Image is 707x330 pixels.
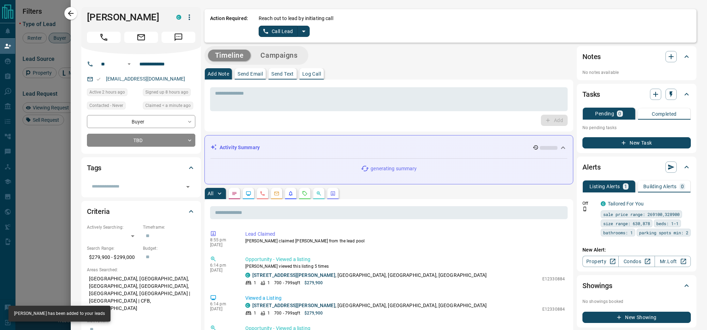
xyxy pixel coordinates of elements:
[582,69,691,76] p: No notes available
[162,32,195,43] span: Message
[259,26,298,37] button: Call Lead
[124,32,158,43] span: Email
[542,306,565,312] p: E12330884
[176,15,181,20] div: condos.ca
[624,184,627,189] p: 1
[210,15,248,37] p: Action Required:
[589,184,620,189] p: Listing Alerts
[210,237,235,242] p: 8:55 pm
[87,224,139,230] p: Actively Searching:
[259,26,310,37] div: split button
[208,191,213,196] p: All
[582,86,691,103] div: Tasks
[618,111,621,116] p: 0
[271,71,294,76] p: Send Text
[252,272,487,279] p: , [GEOGRAPHIC_DATA], [GEOGRAPHIC_DATA], [GEOGRAPHIC_DATA]
[87,162,101,173] h2: Tags
[89,102,123,109] span: Contacted - Never
[210,268,235,273] p: [DATE]
[210,242,235,247] p: [DATE]
[87,318,195,324] p: Motivation:
[183,182,193,192] button: Open
[245,263,565,269] p: [PERSON_NAME] viewed this listing 5 times
[288,191,293,196] svg: Listing Alerts
[143,245,195,252] p: Budget:
[143,224,195,230] p: Timeframe:
[210,141,567,154] div: Activity Summary
[245,273,250,278] div: condos.ca
[14,308,105,319] div: [PERSON_NAME] has been added to your leads
[254,280,256,286] p: 1
[260,191,265,196] svg: Calls
[106,76,185,82] a: [EMAIL_ADDRESS][DOMAIN_NAME]
[245,256,565,263] p: Opportunity - Viewed a listing
[87,206,110,217] h2: Criteria
[304,280,323,286] p: $279,900
[582,159,691,176] div: Alerts
[145,89,188,96] span: Signed up 8 hours ago
[618,256,655,267] a: Condos
[238,71,263,76] p: Send Email
[267,280,270,286] p: 1
[681,184,684,189] p: 0
[87,203,195,220] div: Criteria
[125,60,133,68] button: Open
[87,273,195,314] p: [GEOGRAPHIC_DATA], [GEOGRAPHIC_DATA], [GEOGRAPHIC_DATA], [GEOGRAPHIC_DATA], [GEOGRAPHIC_DATA], [G...
[246,191,251,196] svg: Lead Browsing Activity
[245,294,565,302] p: Viewed a Listing
[582,280,612,291] h2: Showings
[87,159,195,176] div: Tags
[582,89,600,100] h2: Tasks
[96,77,101,82] svg: Email Valid
[252,302,487,309] p: , [GEOGRAPHIC_DATA], [GEOGRAPHIC_DATA], [GEOGRAPHIC_DATA]
[252,272,335,278] a: [STREET_ADDRESS][PERSON_NAME]
[582,207,587,211] svg: Push Notification Only
[371,165,417,172] p: generating summary
[582,137,691,148] button: New Task
[643,184,677,189] p: Building Alerts
[89,89,125,96] span: Active 2 hours ago
[87,252,139,263] p: $279,900 - $299,000
[595,111,614,116] p: Pending
[603,220,650,227] span: size range: 630,878
[330,191,336,196] svg: Agent Actions
[254,310,256,316] p: 1
[603,211,680,218] span: sale price range: 269100,328900
[87,32,121,43] span: Call
[274,191,279,196] svg: Emails
[582,246,691,254] p: New Alert:
[208,50,251,61] button: Timeline
[253,50,304,61] button: Campaigns
[608,201,644,207] a: Tailored For You
[655,256,691,267] a: Mr.Loft
[143,88,195,98] div: Mon Aug 18 2025
[316,191,322,196] svg: Opportunities
[656,220,678,227] span: beds: 1-1
[542,276,565,282] p: E12330884
[582,312,691,323] button: New Showing
[245,303,250,308] div: condos.ca
[245,230,565,238] p: Lead Claimed
[210,306,235,311] p: [DATE]
[245,238,565,244] p: [PERSON_NAME] claimed [PERSON_NAME] from the lead pool
[87,115,195,128] div: Buyer
[304,310,323,316] p: $279,900
[220,144,260,151] p: Activity Summary
[582,277,691,294] div: Showings
[208,71,229,76] p: Add Note
[87,12,166,23] h1: [PERSON_NAME]
[601,201,606,206] div: condos.ca
[582,48,691,65] div: Notes
[259,15,333,22] p: Reach out to lead by initiating call
[252,303,335,308] a: [STREET_ADDRESS][PERSON_NAME]
[603,229,633,236] span: bathrooms: 1
[87,134,195,147] div: TBD
[145,102,191,109] span: Claimed < a minute ago
[582,51,601,62] h2: Notes
[210,263,235,268] p: 6:14 pm
[582,161,601,173] h2: Alerts
[582,256,619,267] a: Property
[274,280,300,286] p: 700 - 799 sqft
[232,191,237,196] svg: Notes
[143,102,195,112] div: Mon Aug 18 2025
